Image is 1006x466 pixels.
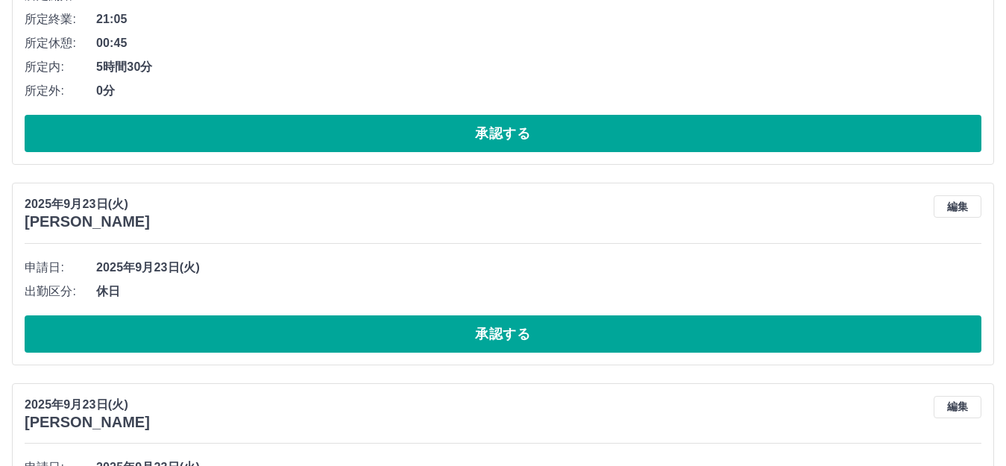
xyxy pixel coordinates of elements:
[25,315,981,353] button: 承認する
[25,34,96,52] span: 所定休憩:
[25,195,150,213] p: 2025年9月23日(火)
[96,259,981,277] span: 2025年9月23日(火)
[96,283,981,300] span: 休日
[25,414,150,431] h3: [PERSON_NAME]
[25,82,96,100] span: 所定外:
[25,283,96,300] span: 出勤区分:
[934,396,981,418] button: 編集
[96,34,981,52] span: 00:45
[25,115,981,152] button: 承認する
[25,259,96,277] span: 申請日:
[96,58,981,76] span: 5時間30分
[25,10,96,28] span: 所定終業:
[25,396,150,414] p: 2025年9月23日(火)
[96,10,981,28] span: 21:05
[96,82,981,100] span: 0分
[934,195,981,218] button: 編集
[25,213,150,230] h3: [PERSON_NAME]
[25,58,96,76] span: 所定内:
